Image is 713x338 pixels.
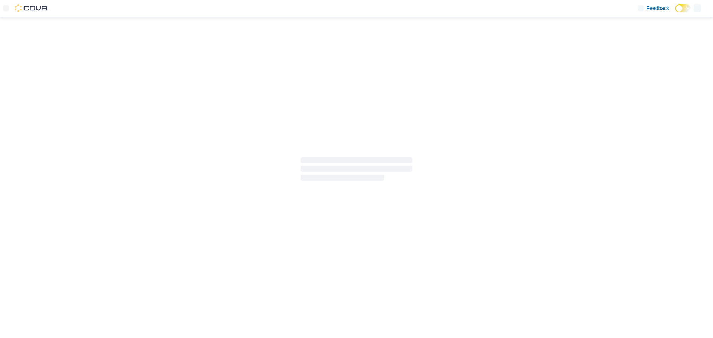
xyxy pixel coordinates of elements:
span: Loading [301,159,412,183]
img: Cova [15,4,48,12]
span: Feedback [647,4,669,12]
a: Feedback [635,1,672,16]
input: Dark Mode [675,4,691,12]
